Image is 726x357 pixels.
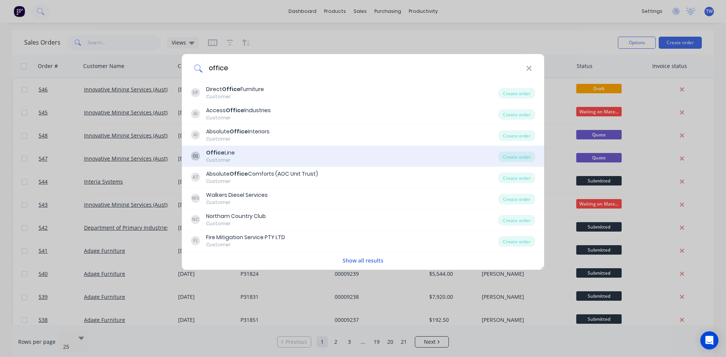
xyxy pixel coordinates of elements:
[191,194,200,203] div: WS
[206,149,225,156] b: Office
[230,128,248,135] b: Office
[206,170,318,178] div: Absolute Comforts (AOC Unit Trust)
[206,233,285,241] div: Fire Mitigation Service PTY LTD
[191,173,200,182] div: AT
[206,136,270,142] div: Customer
[206,85,264,93] div: Direct Furniture
[226,107,244,114] b: Office
[206,241,285,248] div: Customer
[498,109,535,120] div: Create order
[191,151,200,161] div: OL
[206,220,266,227] div: Customer
[206,191,268,199] div: Walkers Diesel Services
[206,178,318,185] div: Customer
[191,109,200,118] div: AI
[206,114,271,121] div: Customer
[202,54,526,82] input: Enter a customer name to create a new order...
[206,157,235,164] div: Customer
[206,128,270,136] div: Absolute Interiors
[498,88,535,99] div: Create order
[206,212,266,220] div: Northam Country Club
[206,93,264,100] div: Customer
[340,256,386,265] button: Show all results
[206,199,268,206] div: Customer
[700,331,718,349] div: Open Intercom Messenger
[498,173,535,183] div: Create order
[498,236,535,247] div: Create order
[230,170,248,178] b: Office
[498,194,535,204] div: Create order
[191,88,200,97] div: DF
[191,236,200,245] div: FL
[222,85,240,93] b: Office
[206,107,271,114] div: Access Industries
[206,149,235,157] div: Line
[498,151,535,162] div: Create order
[498,130,535,141] div: Create order
[191,130,200,139] div: AI
[498,215,535,226] div: Create order
[191,215,200,224] div: NC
